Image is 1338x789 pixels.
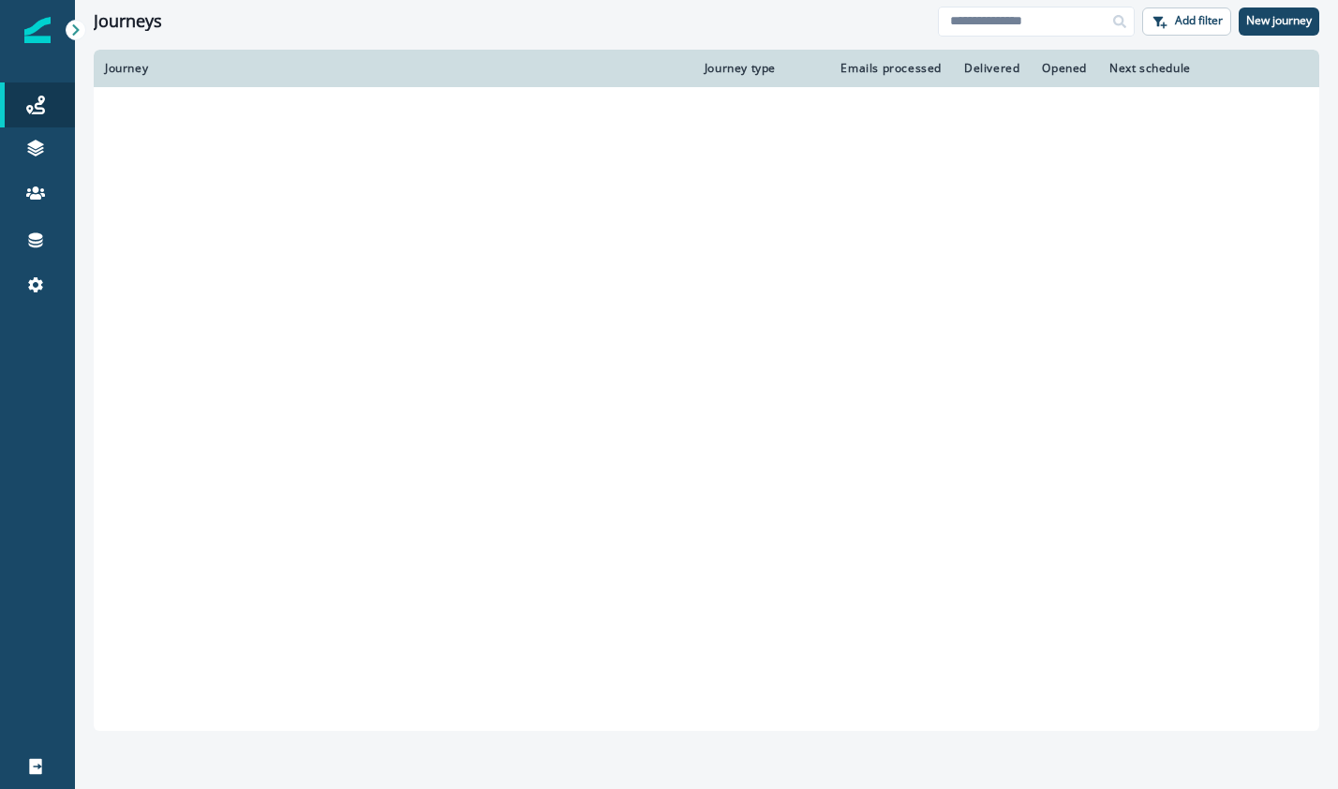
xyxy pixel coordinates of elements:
[24,17,51,43] img: Inflection
[105,61,682,76] div: Journey
[94,11,162,32] h1: Journeys
[1109,61,1263,76] div: Next schedule
[1239,7,1319,36] button: New journey
[964,61,1019,76] div: Delivered
[1175,14,1223,27] p: Add filter
[705,61,815,76] div: Journey type
[1142,7,1231,36] button: Add filter
[1042,61,1087,76] div: Opened
[1246,14,1312,27] p: New journey
[838,61,942,76] div: Emails processed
